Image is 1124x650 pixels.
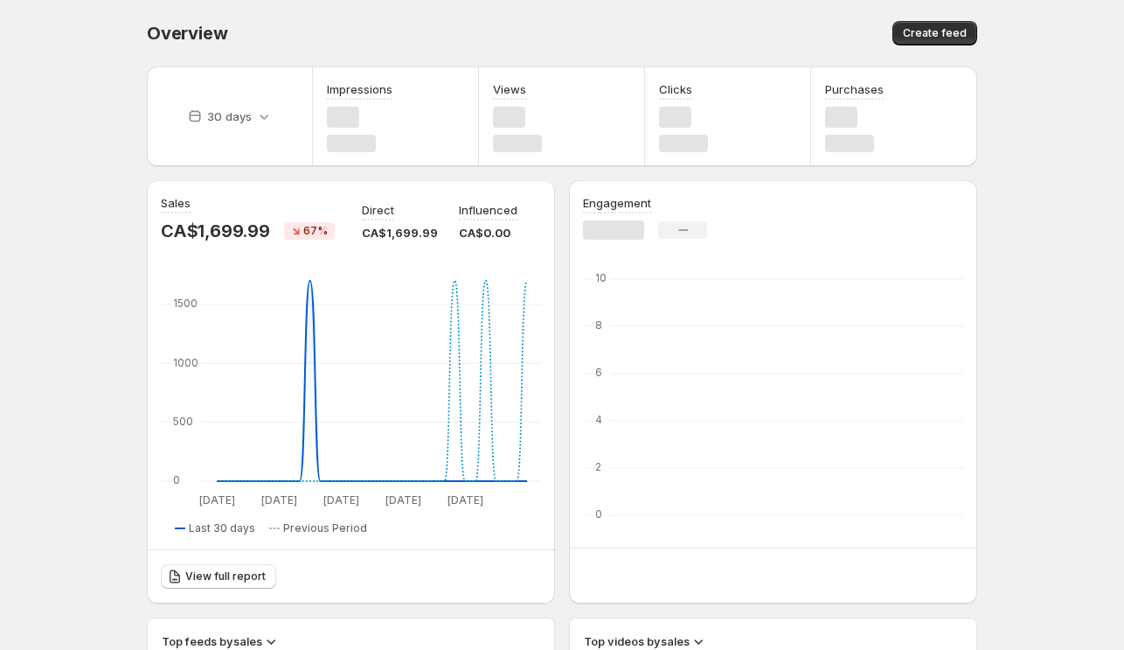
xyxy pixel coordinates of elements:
[595,366,602,379] text: 6
[261,493,297,507] text: [DATE]
[459,201,517,219] p: Influenced
[584,633,690,650] h3: Top videos by sales
[161,564,276,589] a: View full report
[147,23,227,44] span: Overview
[595,507,602,521] text: 0
[362,201,394,219] p: Direct
[173,297,198,310] text: 1500
[385,493,421,507] text: [DATE]
[659,80,692,98] h3: Clicks
[283,521,367,535] span: Previous Period
[493,80,526,98] h3: Views
[327,80,392,98] h3: Impressions
[323,493,359,507] text: [DATE]
[189,521,255,535] span: Last 30 days
[595,271,607,284] text: 10
[173,415,193,428] text: 500
[207,108,252,125] p: 30 days
[173,356,198,369] text: 1000
[595,460,601,473] text: 2
[583,194,651,212] h3: Engagement
[162,633,262,650] h3: Top feeds by sales
[199,493,235,507] text: [DATE]
[185,570,266,584] span: View full report
[161,220,270,241] p: CA$1,699.99
[161,194,191,212] h3: Sales
[448,493,483,507] text: [DATE]
[303,224,328,238] span: 67%
[903,26,967,40] span: Create feed
[595,413,602,426] text: 4
[825,80,884,98] h3: Purchases
[459,224,517,241] p: CA$0.00
[595,318,602,332] text: 8
[173,473,180,486] text: 0
[362,224,438,241] p: CA$1,699.99
[892,21,977,45] button: Create feed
